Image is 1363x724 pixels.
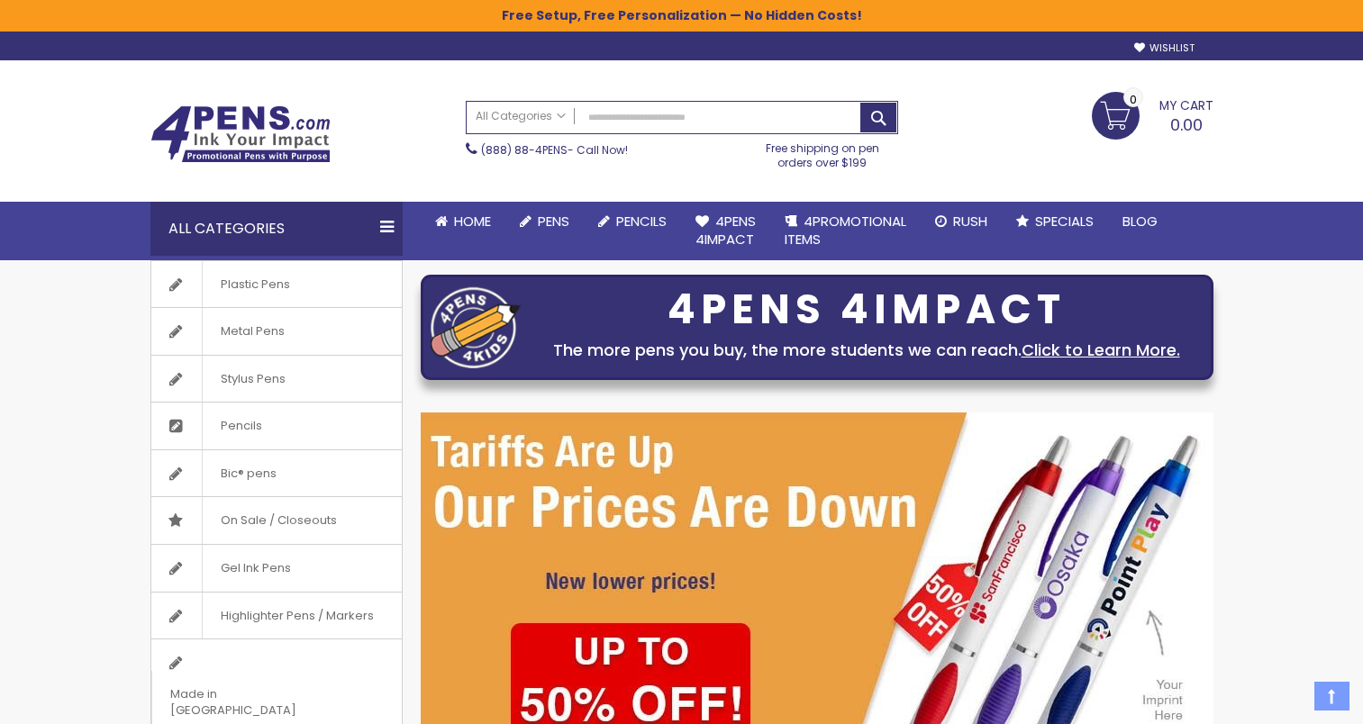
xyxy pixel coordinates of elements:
[151,356,402,403] a: Stylus Pens
[1134,41,1195,55] a: Wishlist
[151,497,402,544] a: On Sale / Closeouts
[202,403,280,449] span: Pencils
[1022,339,1180,361] a: Click to Learn More.
[953,212,987,231] span: Rush
[151,450,402,497] a: Bic® pens
[150,202,403,256] div: All Categories
[1170,113,1203,136] span: 0.00
[454,212,491,231] span: Home
[1130,91,1137,108] span: 0
[616,212,667,231] span: Pencils
[202,450,295,497] span: Bic® pens
[1122,212,1158,231] span: Blog
[530,338,1204,363] div: The more pens you buy, the more students we can reach.
[431,286,521,368] img: four_pen_logo.png
[584,202,681,241] a: Pencils
[921,202,1002,241] a: Rush
[151,593,402,639] a: Highlighter Pens / Markers
[481,142,628,158] span: - Call Now!
[695,212,756,249] span: 4Pens 4impact
[1314,682,1349,710] a: Top
[202,261,308,308] span: Plastic Pens
[467,102,575,131] a: All Categories
[538,212,569,231] span: Pens
[202,497,355,544] span: On Sale / Closeouts
[530,291,1204,329] div: 4PENS 4IMPACT
[202,593,392,639] span: Highlighter Pens / Markers
[202,308,303,355] span: Metal Pens
[150,105,331,163] img: 4Pens Custom Pens and Promotional Products
[681,202,770,260] a: 4Pens4impact
[785,212,906,249] span: 4PROMOTIONAL ITEMS
[476,109,566,123] span: All Categories
[421,202,505,241] a: Home
[747,134,898,170] div: Free shipping on pen orders over $199
[151,308,402,355] a: Metal Pens
[151,403,402,449] a: Pencils
[151,545,402,592] a: Gel Ink Pens
[1035,212,1094,231] span: Specials
[1002,202,1108,241] a: Specials
[505,202,584,241] a: Pens
[202,356,304,403] span: Stylus Pens
[151,261,402,308] a: Plastic Pens
[481,142,568,158] a: (888) 88-4PENS
[1092,92,1213,137] a: 0.00 0
[1108,202,1172,241] a: Blog
[202,545,309,592] span: Gel Ink Pens
[770,202,921,260] a: 4PROMOTIONALITEMS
